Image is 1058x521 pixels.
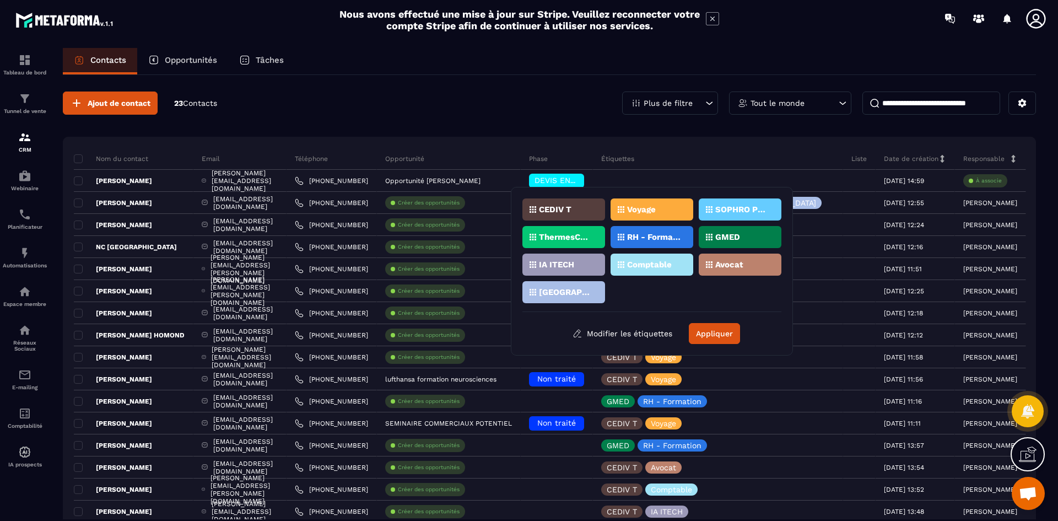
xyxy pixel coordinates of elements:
[627,206,656,213] p: Voyage
[601,154,634,163] p: Étiquettes
[174,98,217,109] p: 23
[385,154,424,163] p: Opportunité
[74,198,152,207] p: [PERSON_NAME]
[18,131,31,144] img: formation
[963,375,1017,383] p: [PERSON_NAME]
[3,224,47,230] p: Planificateur
[963,265,1017,273] p: [PERSON_NAME]
[963,353,1017,361] p: [PERSON_NAME]
[715,233,740,241] p: GMED
[963,154,1005,163] p: Responsable
[202,154,220,163] p: Email
[295,485,368,494] a: [PHONE_NUMBER]
[74,287,152,296] p: [PERSON_NAME]
[963,420,1017,427] p: [PERSON_NAME]
[751,99,805,107] p: Tout le monde
[607,508,637,515] p: CEDIV T
[3,69,47,76] p: Tableau de bord
[18,208,31,221] img: scheduler
[398,464,460,471] p: Créer des opportunités
[74,309,152,318] p: [PERSON_NAME]
[3,84,47,122] a: formationformationTunnel de vente
[90,55,126,65] p: Contacts
[295,309,368,318] a: [PHONE_NUMBER]
[884,243,923,251] p: [DATE] 12:16
[963,221,1017,229] p: [PERSON_NAME]
[3,122,47,161] a: formationformationCRM
[607,486,637,493] p: CEDIV T
[137,48,228,74] a: Opportunités
[295,331,368,340] a: [PHONE_NUMBER]
[884,331,923,339] p: [DATE] 12:12
[398,287,460,295] p: Créer des opportunités
[884,442,924,449] p: [DATE] 13:57
[3,301,47,307] p: Espace membre
[74,397,152,406] p: [PERSON_NAME]
[537,418,576,427] span: Non traité
[295,221,368,229] a: [PHONE_NUMBER]
[3,147,47,153] p: CRM
[74,353,152,362] p: [PERSON_NAME]
[884,375,923,383] p: [DATE] 11:56
[3,108,47,114] p: Tunnel de vente
[884,398,922,405] p: [DATE] 11:16
[884,486,924,493] p: [DATE] 13:52
[651,508,683,515] p: IA ITECH
[228,48,295,74] a: Tâches
[256,55,284,65] p: Tâches
[63,48,137,74] a: Contacts
[295,397,368,406] a: [PHONE_NUMBER]
[3,185,47,191] p: Webinaire
[3,262,47,268] p: Automatisations
[18,53,31,67] img: formation
[15,10,115,30] img: logo
[537,374,576,383] span: Non traité
[643,398,701,405] p: RH - Formation
[539,206,571,213] p: CEDIV T
[74,441,152,450] p: [PERSON_NAME]
[183,99,217,108] span: Contacts
[295,243,368,251] a: [PHONE_NUMBER]
[643,442,701,449] p: RH - Formation
[18,324,31,337] img: social-network
[3,277,47,315] a: automationsautomationsEspace membre
[398,331,460,339] p: Créer des opportunités
[295,287,368,296] a: [PHONE_NUMBER]
[74,419,152,428] p: [PERSON_NAME]
[63,92,158,115] button: Ajout de contact
[295,441,368,450] a: [PHONE_NUMBER]
[644,99,693,107] p: Plus de filtre
[18,169,31,182] img: automations
[539,261,574,268] p: IA ITECH
[651,464,676,471] p: Avocat
[165,55,217,65] p: Opportunités
[715,261,743,268] p: Avocat
[295,419,368,428] a: [PHONE_NUMBER]
[884,508,924,515] p: [DATE] 13:48
[651,353,676,361] p: Voyage
[607,353,637,361] p: CEDIV T
[3,45,47,84] a: formationformationTableau de bord
[385,375,496,383] p: lufthansa formation neurosciences
[963,331,1017,339] p: [PERSON_NAME]
[651,420,676,427] p: Voyage
[963,287,1017,295] p: [PERSON_NAME]
[884,353,923,361] p: [DATE] 11:58
[18,246,31,260] img: automations
[963,442,1017,449] p: [PERSON_NAME]
[18,407,31,420] img: accountant
[963,486,1017,493] p: [PERSON_NAME]
[963,398,1017,405] p: [PERSON_NAME]
[884,177,924,185] p: [DATE] 14:59
[3,384,47,390] p: E-mailing
[884,464,924,471] p: [DATE] 13:54
[74,221,152,229] p: [PERSON_NAME]
[398,265,460,273] p: Créer des opportunités
[398,243,460,251] p: Créer des opportunités
[539,288,592,296] p: [GEOGRAPHIC_DATA]
[539,233,592,241] p: ThermesCures
[1012,477,1045,510] a: Ouvrir le chat
[74,176,152,185] p: [PERSON_NAME]
[398,508,460,515] p: Créer des opportunités
[3,360,47,399] a: emailemailE-mailing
